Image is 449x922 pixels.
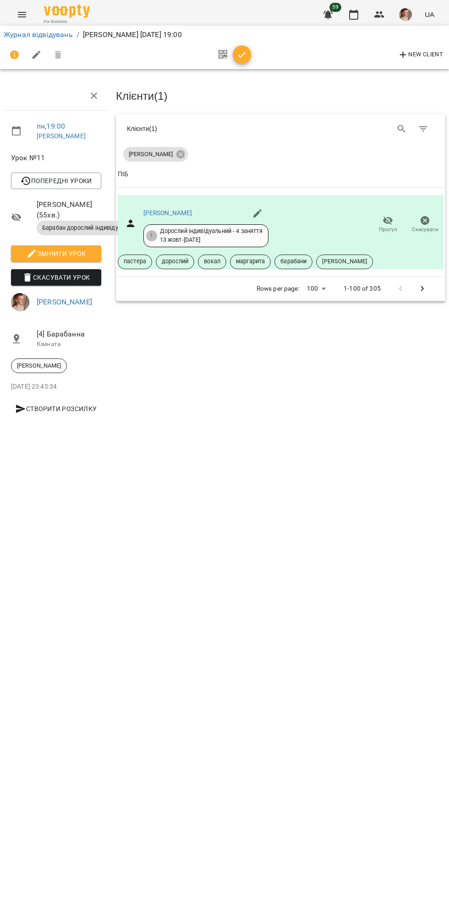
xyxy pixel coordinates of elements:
[11,293,29,311] img: 17edbb4851ce2a096896b4682940a88a.jfif
[118,169,444,180] span: ПІБ
[399,8,412,21] img: 17edbb4851ce2a096896b4682940a88a.jfif
[344,284,381,293] p: 1-100 of 305
[425,10,434,19] span: UA
[11,401,101,417] button: Створити розсилку
[77,29,79,40] li: /
[257,284,300,293] p: Rows per page:
[18,272,94,283] span: Скасувати Урок
[11,358,67,373] div: [PERSON_NAME]
[37,298,92,306] a: [PERSON_NAME]
[421,6,438,23] button: UA
[44,5,90,18] img: Voopty Logo
[369,212,406,238] button: Прогул
[160,227,263,244] div: Дорослий індивідуальний - 4 заняття 13 жовт - [DATE]
[116,114,445,143] div: Table Toolbar
[146,230,157,241] div: 1
[4,29,445,40] nav: breadcrumb
[37,132,86,140] a: [PERSON_NAME]
[395,48,445,62] button: New Client
[118,169,128,180] div: ПІБ
[303,282,329,295] div: 100
[317,257,372,266] span: [PERSON_NAME]
[123,150,178,158] span: [PERSON_NAME]
[379,226,397,233] span: Прогул
[118,169,128,180] div: Sort
[11,362,66,370] span: [PERSON_NAME]
[230,257,270,266] span: маргарита
[11,4,33,26] button: Menu
[411,278,433,300] button: Next Page
[37,329,101,340] span: [4] Барабанна
[275,257,312,266] span: барабани
[11,245,101,262] button: Змінити урок
[143,209,192,217] a: [PERSON_NAME]
[156,257,194,266] span: дорослий
[83,29,182,40] p: [PERSON_NAME] [DATE] 19:00
[11,382,101,391] p: [DATE] 23:45:34
[37,199,101,221] span: [PERSON_NAME] ( 55 хв. )
[123,147,188,162] div: [PERSON_NAME]
[44,19,90,25] span: For Business
[329,3,341,12] span: 59
[118,257,152,266] span: пастера
[412,118,434,140] button: Фільтр
[391,118,413,140] button: Search
[11,152,101,163] span: Урок №11
[412,226,438,233] span: Скасувати
[116,90,445,102] h3: Клієнти ( 1 )
[398,49,443,60] span: New Client
[406,212,444,238] button: Скасувати
[11,269,101,286] button: Скасувати Урок
[18,175,94,186] span: Попередні уроки
[37,340,101,349] p: Кімната
[4,30,73,39] a: Журнал відвідувань
[198,257,226,266] span: вокал
[37,224,143,232] span: Барабан дорослий індивідуальний
[11,173,101,189] button: Попередні уроки
[18,248,94,259] span: Змінити урок
[37,122,65,130] a: пн , 19:00
[127,124,274,133] div: Клієнти ( 1 )
[15,403,98,414] span: Створити розсилку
